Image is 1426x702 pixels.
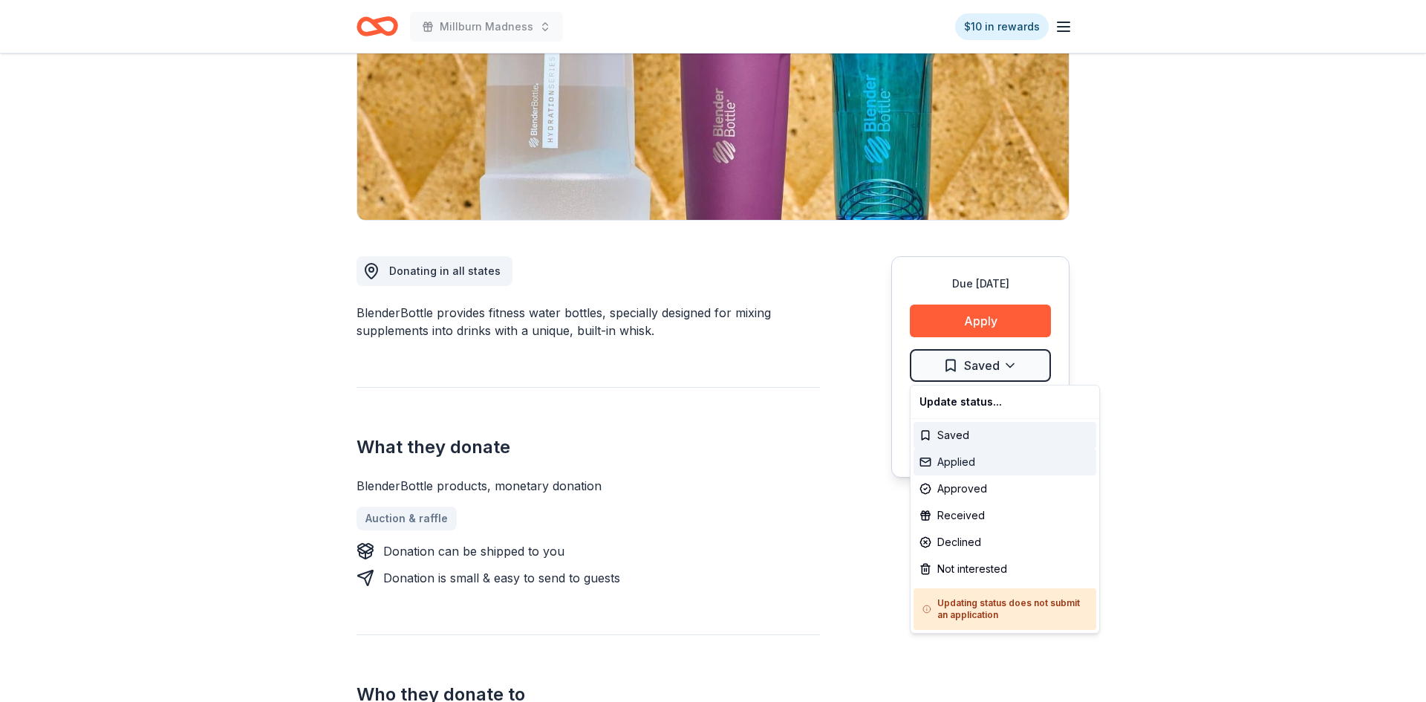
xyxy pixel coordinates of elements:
h5: Updating status does not submit an application [922,597,1087,621]
div: Received [914,502,1096,529]
span: Millburn Madness [440,18,533,36]
div: Not interested [914,556,1096,582]
div: Saved [914,422,1096,449]
div: Applied [914,449,1096,475]
div: Update status... [914,389,1096,415]
div: Declined [914,529,1096,556]
div: Approved [914,475,1096,502]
